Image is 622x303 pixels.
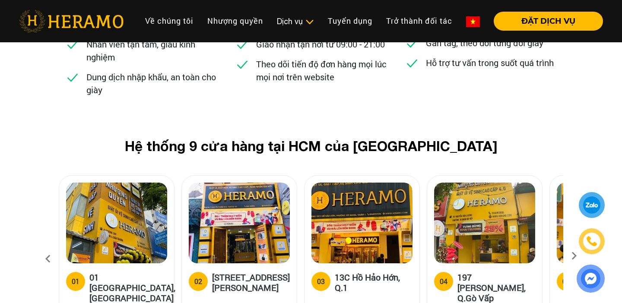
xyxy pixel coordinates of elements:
[317,276,325,287] div: 03
[66,70,79,84] img: checked.svg
[305,18,314,26] img: subToggleIcon
[440,276,447,287] div: 04
[256,57,387,83] p: Theo dõi tiến độ đơn hàng mọi lúc mọi nơi trên website
[194,276,202,287] div: 02
[434,183,535,263] img: heramo-197-nguyen-van-luong
[138,12,200,30] a: Về chúng tôi
[405,56,419,70] img: checked.svg
[321,12,379,30] a: Tuyển dụng
[579,229,604,254] a: phone-icon
[73,138,549,154] h2: Hệ thống 9 cửa hàng tại HCM của [GEOGRAPHIC_DATA]
[200,12,270,30] a: Nhượng quyền
[19,10,124,32] img: heramo-logo.png
[235,57,249,71] img: checked.svg
[89,272,175,303] h5: 01 [GEOGRAPHIC_DATA], [GEOGRAPHIC_DATA]
[426,36,543,49] p: Gắn tag, theo dõi từng đôi giày
[212,272,290,293] h5: [STREET_ADDRESS][PERSON_NAME]
[311,183,413,263] img: heramo-13c-ho-hao-hon-quan-1
[587,236,597,246] img: phone-icon
[494,12,603,31] button: ĐẶT DỊCH VỤ
[335,272,413,293] h5: 13C Hồ Hảo Hớn, Q.1
[405,36,419,50] img: checked.svg
[487,17,603,25] a: ĐẶT DỊCH VỤ
[189,183,290,263] img: heramo-18a-71-nguyen-thi-minh-khai-quan-1
[457,272,535,303] h5: 197 [PERSON_NAME], Q.Gò Vấp
[72,276,79,287] div: 01
[66,183,167,263] img: heramo-01-truong-son-quan-tan-binh
[235,38,249,51] img: checked.svg
[562,276,570,287] div: 05
[256,38,385,50] p: Giao nhận tận nơi từ 09:00 - 21:00
[379,12,459,30] a: Trở thành đối tác
[426,56,554,69] p: Hỗ trợ tư vấn trong suốt quá trình
[86,38,217,63] p: Nhân viên tận tâm, giàu kinh nghiệm
[86,70,217,96] p: Dung dịch nhập khẩu, an toàn cho giày
[466,16,480,27] img: vn-flag.png
[277,16,314,27] div: Dịch vụ
[66,38,79,51] img: checked.svg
